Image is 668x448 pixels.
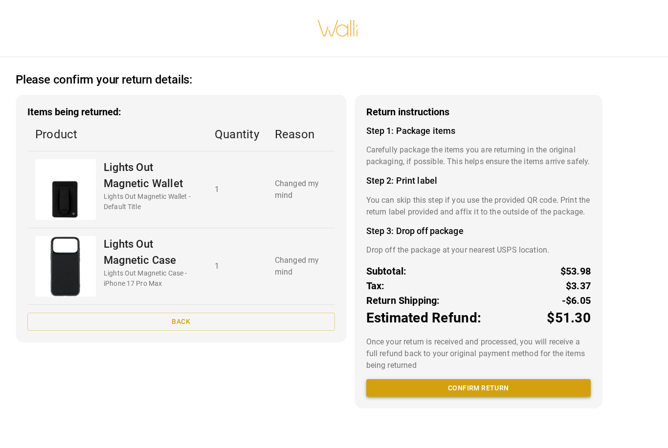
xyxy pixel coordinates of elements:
[104,192,199,212] p: Lights Out Magnetic Wallet - Default Title
[35,126,199,143] p: Product
[27,107,335,118] h3: Items being returned:
[16,73,192,87] h2: Please confirm your return details:
[215,260,259,272] p: 1
[366,293,440,308] p: Return Shipping:
[366,144,591,168] p: Carefully package the items you are returning in the original packaging, if possible. This helps ...
[366,126,591,136] h4: Step 1: Package items
[215,126,259,143] p: Quantity
[275,178,327,201] p: Changed my mind
[104,159,199,192] p: Lights Out Magnetic Wallet
[560,264,591,278] p: $53.98
[104,268,199,289] p: Lights Out Magnetic Case - iPhone 17 Pro Max
[562,293,591,308] p: -$6.05
[27,313,335,331] button: Back
[366,107,591,118] h3: Return instructions
[366,175,591,186] h4: Step 2: Print label
[366,379,591,397] button: Confirm return
[366,244,591,256] p: Drop off the package at your nearest USPS location.
[317,7,359,49] img: walli-inc.myshopify.com
[366,278,385,293] p: Tax:
[215,184,259,195] p: 1
[566,278,591,293] p: $3.37
[275,255,327,278] p: Changed my mind
[275,126,327,143] p: Reason
[547,308,591,328] p: $51.30
[366,226,591,236] h4: Step 3: Drop off package
[366,308,481,328] p: Estimated Refund:
[366,194,591,218] p: You can skip this step if you use the provided QR code. Print the return label provided and affix...
[104,236,199,268] p: Lights Out Magnetic Case
[366,336,591,371] p: Once your return is received and processed, you will receive a full refund back to your original ...
[366,264,407,278] p: Subtotal:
